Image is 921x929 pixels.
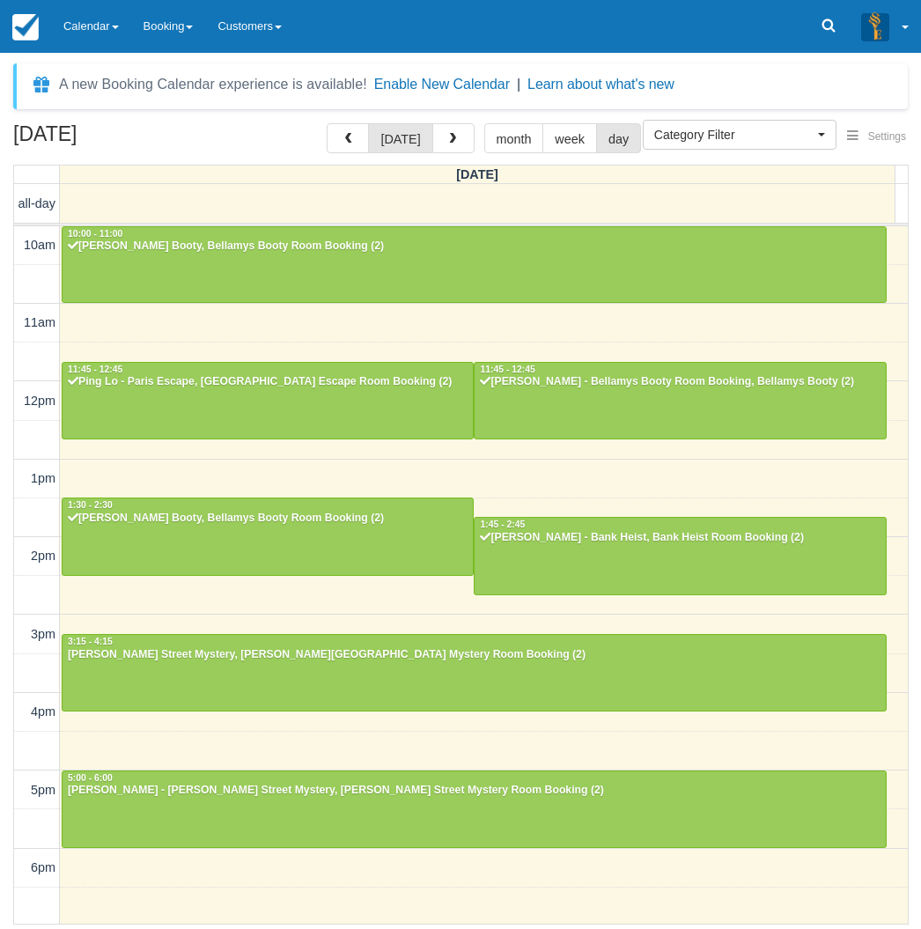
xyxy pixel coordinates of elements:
a: 1:30 - 2:30[PERSON_NAME] Booty, Bellamys Booty Room Booking (2) [62,498,474,575]
button: Enable New Calendar [374,76,510,93]
a: 11:45 - 12:45[PERSON_NAME] - Bellamys Booty Room Booking, Bellamys Booty (2) [474,362,886,439]
span: 1:45 - 2:45 [480,520,525,529]
a: 1:45 - 2:45[PERSON_NAME] - Bank Heist, Bank Heist Room Booking (2) [474,517,886,594]
span: | [517,77,520,92]
span: [DATE] [456,167,498,181]
div: [PERSON_NAME] - [PERSON_NAME] Street Mystery, [PERSON_NAME] Street Mystery Room Booking (2) [67,784,881,798]
span: 10am [24,238,55,252]
a: 3:15 - 4:15[PERSON_NAME] Street Mystery, [PERSON_NAME][GEOGRAPHIC_DATA] Mystery Room Booking (2) [62,634,887,711]
span: 3pm [31,627,55,641]
img: A3 [861,12,889,41]
div: [PERSON_NAME] Street Mystery, [PERSON_NAME][GEOGRAPHIC_DATA] Mystery Room Booking (2) [67,648,881,662]
span: 10:00 - 11:00 [68,229,122,239]
a: 10:00 - 11:00[PERSON_NAME] Booty, Bellamys Booty Room Booking (2) [62,226,887,304]
button: day [596,123,641,153]
span: Settings [868,130,906,143]
span: 11:45 - 12:45 [68,365,122,374]
span: 1:30 - 2:30 [68,500,113,510]
span: 2pm [31,549,55,563]
a: Learn about what's new [527,77,674,92]
button: week [542,123,597,153]
span: 1pm [31,471,55,485]
span: 11am [24,315,55,329]
button: Category Filter [643,120,836,150]
div: [PERSON_NAME] - Bank Heist, Bank Heist Room Booking (2) [479,531,880,545]
img: checkfront-main-nav-mini-logo.png [12,14,39,41]
div: [PERSON_NAME] Booty, Bellamys Booty Room Booking (2) [67,512,468,526]
span: 12pm [24,394,55,408]
button: Settings [836,124,917,150]
span: 11:45 - 12:45 [480,365,534,374]
span: Category Filter [654,126,814,144]
div: [PERSON_NAME] - Bellamys Booty Room Booking, Bellamys Booty (2) [479,375,880,389]
span: 6pm [31,860,55,874]
div: Ping Lo - Paris Escape, [GEOGRAPHIC_DATA] Escape Room Booking (2) [67,375,468,389]
a: 5:00 - 6:00[PERSON_NAME] - [PERSON_NAME] Street Mystery, [PERSON_NAME] Street Mystery Room Bookin... [62,770,887,848]
div: [PERSON_NAME] Booty, Bellamys Booty Room Booking (2) [67,240,881,254]
a: 11:45 - 12:45Ping Lo - Paris Escape, [GEOGRAPHIC_DATA] Escape Room Booking (2) [62,362,474,439]
span: 5:00 - 6:00 [68,773,113,783]
button: month [484,123,544,153]
span: 3:15 - 4:15 [68,637,113,646]
span: 5pm [31,783,55,797]
span: 4pm [31,704,55,719]
button: [DATE] [368,123,432,153]
div: A new Booking Calendar experience is available! [59,74,367,95]
h2: [DATE] [13,123,236,156]
span: all-day [18,196,55,210]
